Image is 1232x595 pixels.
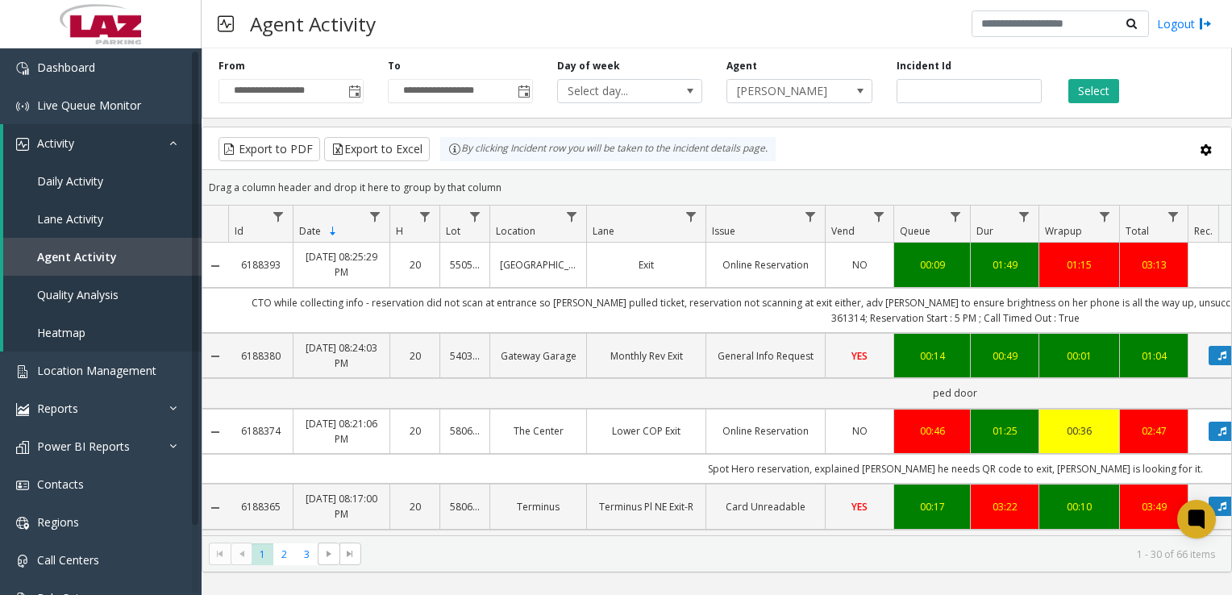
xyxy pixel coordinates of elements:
a: Lot Filter Menu [464,206,486,227]
a: 00:01 [1049,348,1109,364]
span: [PERSON_NAME] [727,80,843,102]
img: 'icon' [16,100,29,113]
a: NO [835,423,884,439]
a: YES [835,499,884,514]
a: Location Filter Menu [561,206,583,227]
h3: Agent Activity [242,4,384,44]
a: Issue Filter Menu [800,206,822,227]
a: [DATE] 08:25:29 PM [303,249,380,280]
a: Wrapup Filter Menu [1094,206,1116,227]
span: Daily Activity [37,173,103,189]
span: Go to the last page [343,547,356,560]
a: Daily Activity [3,162,202,200]
span: Lane [593,224,614,238]
a: Dur Filter Menu [1013,206,1035,227]
span: Total [1126,224,1149,238]
a: Terminus [500,499,576,514]
span: Lot [446,224,460,238]
a: Gateway Garage [500,348,576,364]
a: 01:15 [1049,257,1109,273]
img: 'icon' [16,138,29,151]
a: 00:17 [904,499,960,514]
label: Agent [726,59,757,73]
span: Page 2 [273,543,295,565]
a: Agent Activity [3,238,202,276]
a: Lane Filter Menu [681,206,702,227]
a: 02:47 [1130,423,1178,439]
a: NO [835,257,884,273]
span: Wrapup [1045,224,1082,238]
span: Go to the last page [339,543,361,565]
a: Quality Analysis [3,276,202,314]
label: From [219,59,245,73]
img: 'icon' [16,555,29,568]
span: Page 1 [252,543,273,565]
span: Contacts [37,476,84,492]
button: Select [1068,79,1119,103]
span: Location [496,224,535,238]
a: [DATE] 08:17:00 PM [303,491,380,522]
span: Issue [712,224,735,238]
img: 'icon' [16,517,29,530]
a: Card Unreadable [716,499,815,514]
a: 6188365 [238,499,283,514]
a: Date Filter Menu [364,206,386,227]
div: 03:22 [980,499,1029,514]
span: Regions [37,514,79,530]
a: 00:46 [904,423,960,439]
button: Export to PDF [219,137,320,161]
div: 00:36 [1049,423,1109,439]
span: Go to the next page [323,547,335,560]
span: Dur [976,224,993,238]
div: 00:09 [904,257,960,273]
span: YES [851,349,868,363]
a: 580621 [450,499,480,514]
span: Id [235,224,243,238]
img: pageIcon [218,4,234,44]
span: Reports [37,401,78,416]
a: 00:49 [980,348,1029,364]
span: YES [851,500,868,514]
div: 01:25 [980,423,1029,439]
a: 01:49 [980,257,1029,273]
a: Lane Activity [3,200,202,238]
a: Online Reservation [716,423,815,439]
img: logout [1199,15,1212,32]
img: 'icon' [16,403,29,416]
a: Id Filter Menu [268,206,289,227]
span: Agent Activity [37,249,117,264]
a: 00:10 [1049,499,1109,514]
a: Total Filter Menu [1163,206,1184,227]
a: YES [835,348,884,364]
a: Monthly Rev Exit [597,348,696,364]
a: Queue Filter Menu [945,206,967,227]
a: Terminus Pl NE Exit-R [597,499,696,514]
span: Lane Activity [37,211,103,227]
span: Location Management [37,363,156,378]
a: Collapse Details [202,426,228,439]
span: Call Centers [37,552,99,568]
label: To [388,59,401,73]
span: Heatmap [37,325,85,340]
a: 03:49 [1130,499,1178,514]
a: Collapse Details [202,260,228,273]
div: Drag a column header and drop it here to group by that column [202,173,1231,202]
span: Select day... [558,80,673,102]
span: Queue [900,224,930,238]
a: Logout [1157,15,1212,32]
a: 6188393 [238,257,283,273]
a: Activity [3,124,202,162]
a: H Filter Menu [414,206,436,227]
a: 20 [400,348,430,364]
div: Data table [202,206,1231,535]
a: The Center [500,423,576,439]
span: NO [852,258,868,272]
label: Incident Id [897,59,951,73]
